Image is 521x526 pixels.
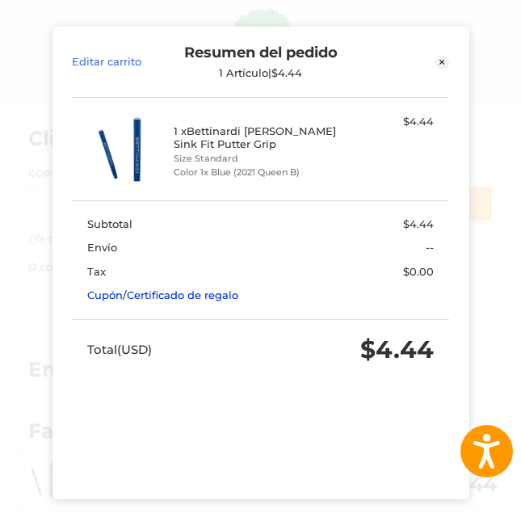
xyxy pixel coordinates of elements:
[403,265,434,278] span: $0.00
[72,44,166,79] a: Editar carrito
[347,114,434,130] div: $4.44
[166,44,355,79] div: Resumen del pedido
[360,335,434,364] span: $4.44
[87,241,117,254] span: Envío
[166,66,355,79] div: 1 Artículo | $4.44
[87,342,152,357] span: Total (USD)
[87,265,106,278] span: Tax
[174,124,342,151] h4: 1 x Bettinardi [PERSON_NAME] Sink Fit Putter Grip
[426,241,434,254] span: --
[174,152,342,166] li: Size Standard
[403,217,434,230] span: $4.44
[87,288,238,301] a: Cupón/Certificado de regalo
[174,166,342,179] li: Color 1x Blue (2021 Queen B)
[87,217,132,230] span: Subtotal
